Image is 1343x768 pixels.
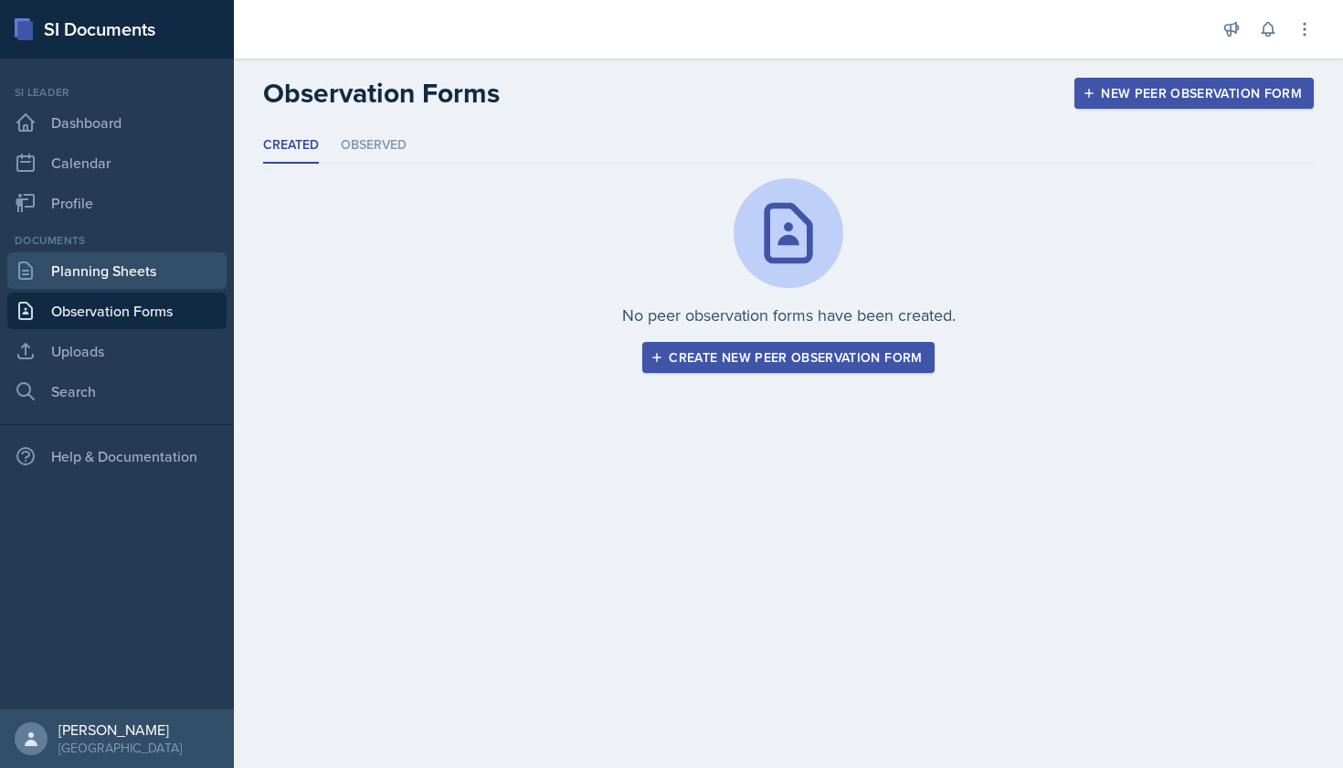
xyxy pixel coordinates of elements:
div: New Peer Observation Form [1086,86,1302,101]
a: Search [7,373,227,410]
div: [PERSON_NAME] [58,720,182,739]
p: No peer observation forms have been created. [622,303,956,327]
h2: Observation Forms [263,77,500,110]
a: Dashboard [7,104,227,141]
a: Calendar [7,144,227,181]
div: Create new peer observation form [654,350,922,365]
button: Create new peer observation form [642,342,934,373]
a: Planning Sheets [7,252,227,289]
li: Observed [341,128,407,164]
div: Documents [7,232,227,249]
a: Profile [7,185,227,221]
li: Created [263,128,319,164]
div: Help & Documentation [7,438,227,475]
a: Observation Forms [7,293,227,329]
a: Uploads [7,333,227,369]
div: [GEOGRAPHIC_DATA] [58,739,182,757]
div: Si leader [7,84,227,101]
button: New Peer Observation Form [1074,78,1314,109]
